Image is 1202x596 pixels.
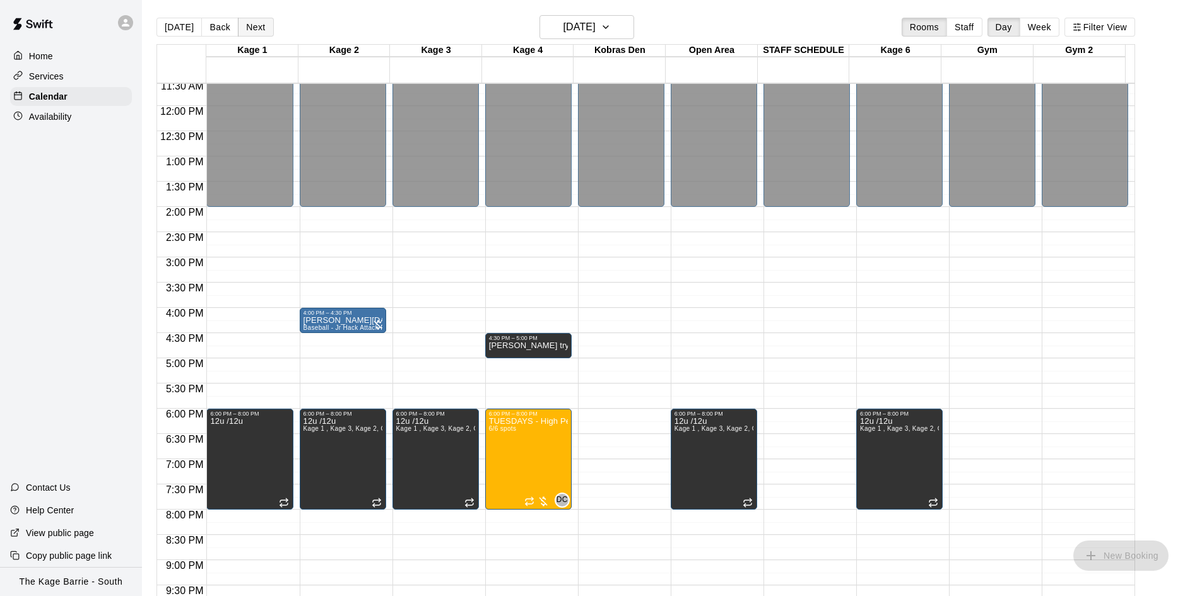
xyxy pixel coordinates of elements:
div: Kage 2 [298,45,391,57]
div: 6:00 PM – 8:00 PM: TUESDAYS - High Performance Catchers Program - Baseball Program - 12U - 14U [485,409,572,510]
span: 8:30 PM [163,535,207,546]
div: 6:00 PM – 8:00 PM: 12u /12u [206,409,293,510]
span: 6:30 PM [163,434,207,445]
div: Kage 3 [390,45,482,57]
div: Kage 1 [206,45,298,57]
div: 6:00 PM – 8:00 PM [489,411,541,417]
span: Recurring event [372,498,382,508]
h6: [DATE] [563,18,596,36]
span: 11:30 AM [158,81,207,91]
div: 4:30 PM – 5:00 PM [489,335,541,341]
a: Services [10,67,132,86]
button: [DATE] [156,18,202,37]
a: Availability [10,107,132,126]
button: Back [201,18,239,37]
div: 4:00 PM – 4:30 PM: Mauro Natale [300,308,386,333]
span: DC [557,494,568,506]
div: 6:00 PM – 8:00 PM [396,411,448,417]
button: [DATE] [539,15,634,39]
p: Home [29,50,53,62]
span: 9:30 PM [163,585,207,596]
span: 9:00 PM [163,560,207,571]
div: 4:30 PM – 5:00 PM: Zack Zerback tryout [485,333,572,358]
span: Recurring event [524,496,534,506]
div: Kage 4 [482,45,574,57]
button: Filter View [1064,18,1135,37]
p: Copy public page link [26,549,112,562]
a: Calendar [10,87,132,106]
span: 6:00 PM [163,409,207,419]
button: Staff [946,18,982,37]
span: 7:30 PM [163,484,207,495]
span: Kage 1 , Kage 3, Kage 2, Open Area, Kage 6 [303,425,439,432]
p: Availability [29,110,72,123]
span: 12:00 PM [157,106,206,117]
span: You don't have the permission to add bookings [1073,549,1169,560]
span: Kage 1 , Kage 3, Kage 2, Open Area, Kage 6 [860,425,995,432]
button: Rooms [902,18,947,37]
span: Recurring event [464,498,474,508]
span: 6/6 spots filled [489,425,517,432]
button: Next [238,18,273,37]
div: Dionysius Chialtas [555,493,570,508]
p: Services [29,70,64,83]
p: Calendar [29,90,68,103]
div: Kobras Den [574,45,666,57]
button: Week [1020,18,1059,37]
span: 3:00 PM [163,257,207,268]
div: Kage 6 [849,45,941,57]
div: 6:00 PM – 8:00 PM [860,411,912,417]
a: Home [10,47,132,66]
span: Kage 1 , Kage 3, Kage 2, Open Area, Kage 6 [675,425,810,432]
div: 6:00 PM – 8:00 PM [675,411,726,417]
div: 6:00 PM – 8:00 PM: 12u /12u [671,409,757,510]
span: 4:30 PM [163,333,207,344]
span: 5:00 PM [163,358,207,369]
span: Recurring event [743,498,753,508]
div: 6:00 PM – 8:00 PM [303,411,355,417]
p: Help Center [26,504,74,517]
span: 4:00 PM [163,308,207,318]
span: 3:30 PM [163,283,207,293]
span: Recurring event [928,498,938,508]
div: 6:00 PM – 8:00 PM: 12u /12u [392,409,479,510]
span: 1:30 PM [163,182,207,192]
span: Recurring event [279,498,289,508]
span: 5:30 PM [163,383,207,394]
span: 2:00 PM [163,207,207,218]
span: 2:30 PM [163,232,207,243]
button: Day [987,18,1020,37]
div: Open Area [666,45,758,57]
span: 1:00 PM [163,156,207,167]
span: 12:30 PM [157,131,206,142]
div: 4:00 PM – 4:30 PM [303,310,355,316]
div: 6:00 PM – 8:00 PM: 12u /12u [300,409,386,510]
p: Contact Us [26,481,71,494]
div: 6:00 PM – 8:00 PM [210,411,262,417]
div: Gym [941,45,1034,57]
div: 6:00 PM – 8:00 PM: 12u /12u [856,409,943,510]
span: 8:00 PM [163,510,207,520]
p: The Kage Barrie - South [20,575,123,588]
p: View public page [26,527,94,539]
span: Dionysius Chialtas [560,493,570,508]
span: Baseball - Jr Hack Attack Pitching Machine [303,324,432,331]
div: STAFF SCHEDULE [758,45,850,57]
span: Kage 1 , Kage 3, Kage 2, Open Area, Kage 6 [396,425,531,432]
span: 7:00 PM [163,459,207,470]
div: Gym 2 [1034,45,1126,57]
